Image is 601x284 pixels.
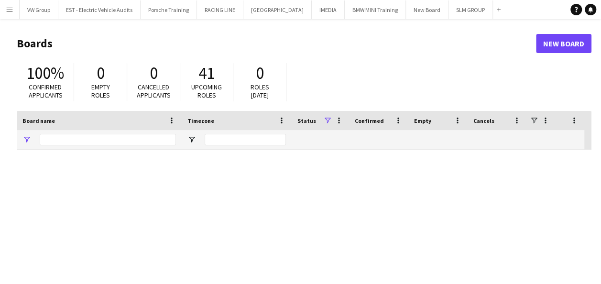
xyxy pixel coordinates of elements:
button: IMEDIA [312,0,345,19]
span: 100% [26,63,64,84]
button: Open Filter Menu [187,135,196,144]
button: [GEOGRAPHIC_DATA] [243,0,312,19]
span: Empty [414,117,431,124]
span: Cancels [473,117,494,124]
button: Porsche Training [141,0,197,19]
span: 0 [97,63,105,84]
span: Confirmed applicants [29,83,63,99]
span: 41 [198,63,215,84]
button: New Board [406,0,448,19]
span: Empty roles [91,83,110,99]
span: Confirmed [355,117,384,124]
input: Board name Filter Input [40,134,176,145]
span: Roles [DATE] [251,83,269,99]
span: Cancelled applicants [137,83,171,99]
span: 0 [150,63,158,84]
a: New Board [536,34,591,53]
span: 0 [256,63,264,84]
button: VW Group [20,0,58,19]
button: EST - Electric Vehicle Audits [58,0,141,19]
button: SLM GROUP [448,0,493,19]
span: Timezone [187,117,214,124]
button: BMW MINI Training [345,0,406,19]
span: Status [297,117,316,124]
span: Board name [22,117,55,124]
span: Upcoming roles [191,83,222,99]
button: Open Filter Menu [22,135,31,144]
h1: Boards [17,36,536,51]
button: RACING LINE [197,0,243,19]
input: Timezone Filter Input [205,134,286,145]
